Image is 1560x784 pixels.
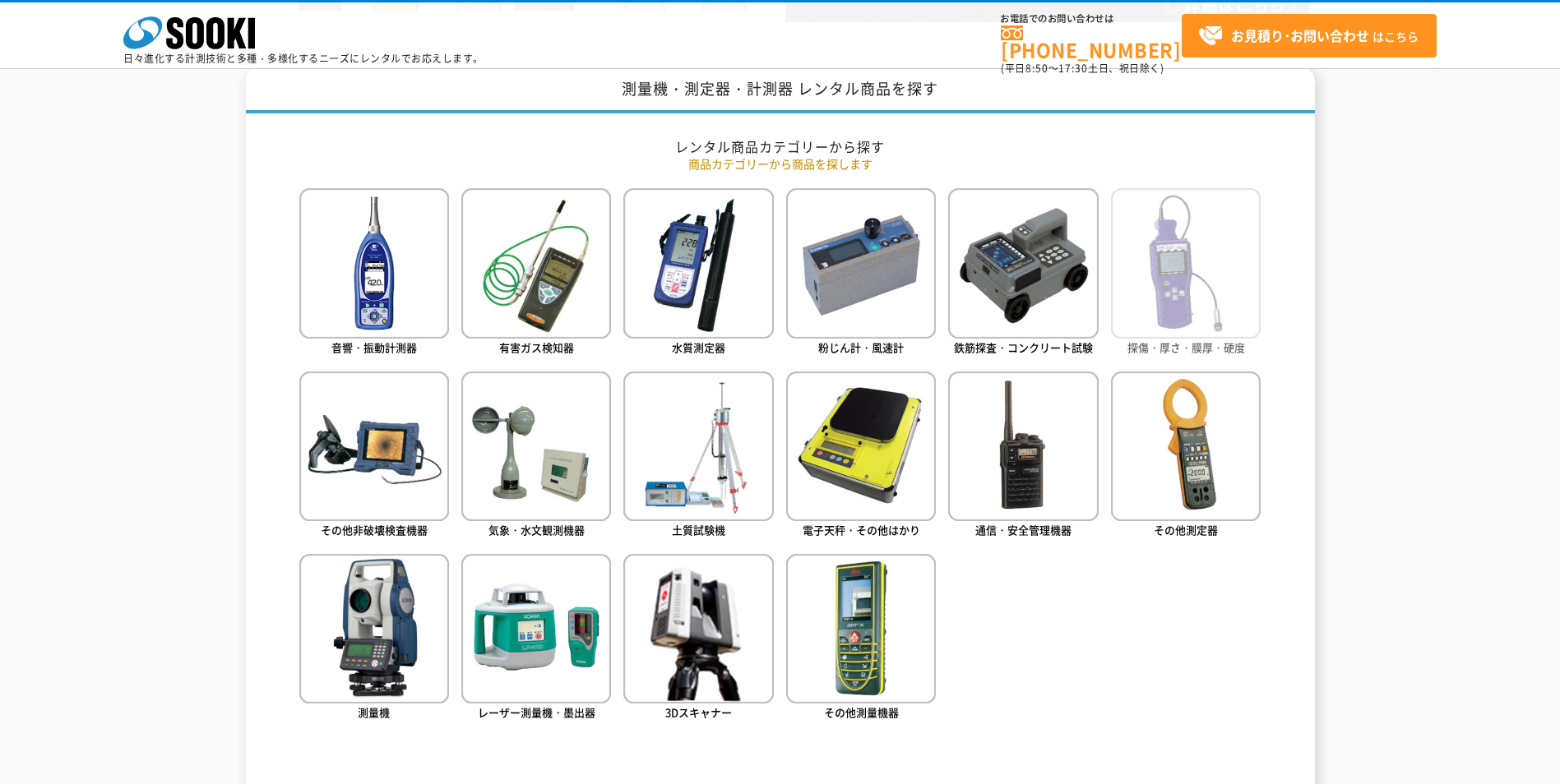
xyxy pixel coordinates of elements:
img: 粉じん計・風速計 [786,188,936,338]
img: 水質測定器 [623,188,773,338]
a: 土質試験機 [623,371,773,542]
span: その他測量機器 [824,704,899,720]
img: レーザー測量機・墨出器 [461,554,611,703]
a: 通信・安全管理機器 [948,371,1098,542]
img: 測量機 [299,554,449,703]
span: 粉じん計・風速計 [818,339,904,355]
a: 音響・振動計測器 [299,188,449,358]
span: 測量機 [358,704,390,720]
a: その他非破壊検査機器 [299,371,449,542]
span: その他測定器 [1154,522,1218,537]
img: 土質試験機 [623,371,773,521]
img: 探傷・厚さ・膜厚・硬度 [1111,188,1261,338]
img: 有害ガス検知器 [461,188,611,338]
span: 8:50 [1025,61,1048,76]
img: その他測定器 [1111,371,1261,521]
a: 電子天秤・その他はかり [786,371,936,542]
span: 水質測定器 [672,339,725,355]
img: 電子天秤・その他はかり [786,371,936,521]
img: その他測量機器 [786,554,936,703]
span: はこちら [1198,24,1419,48]
span: (平日 ～ 土日、祝日除く) [1001,61,1164,76]
a: 気象・水文観測機器 [461,371,611,542]
a: お見積り･お問い合わせはこちら [1182,14,1437,58]
a: 粉じん計・風速計 [786,188,936,358]
img: 通信・安全管理機器 [948,371,1098,521]
a: 鉄筋探査・コンクリート試験 [948,188,1098,358]
span: 探傷・厚さ・膜厚・硬度 [1127,339,1245,355]
strong: お見積り･お問い合わせ [1231,25,1369,45]
span: 鉄筋探査・コンクリート試験 [954,339,1093,355]
img: 3Dスキャナー [623,554,773,703]
span: 17:30 [1058,61,1088,76]
span: 電子天秤・その他はかり [803,522,920,537]
a: その他測定器 [1111,371,1261,542]
span: お電話でのお問い合わせは [1001,14,1182,24]
a: レーザー測量機・墨出器 [461,554,611,724]
a: 3Dスキャナー [623,554,773,724]
a: 探傷・厚さ・膜厚・硬度 [1111,188,1261,358]
a: 測量機 [299,554,449,724]
a: [PHONE_NUMBER] [1001,25,1182,59]
img: 鉄筋探査・コンクリート試験 [948,188,1098,338]
span: 有害ガス検知器 [499,339,574,355]
span: レーザー測量機・墨出器 [478,704,595,720]
img: 音響・振動計測器 [299,188,449,338]
img: 気象・水文観測機器 [461,371,611,521]
span: 気象・水文観測機器 [488,522,585,537]
span: 3Dスキャナー [665,704,732,720]
p: 日々進化する計測技術と多種・多様化するニーズにレンタルでお応えします。 [123,53,484,63]
span: 音響・振動計測器 [331,339,417,355]
h2: レンタル商品カテゴリーから探す [299,138,1261,155]
span: その他非破壊検査機器 [321,522,428,537]
img: その他非破壊検査機器 [299,371,449,521]
span: 通信・安全管理機器 [975,522,1072,537]
p: 商品カテゴリーから商品を探します [299,155,1261,173]
h1: 測量機・測定器・計測器 レンタル商品を探す [246,68,1315,113]
a: その他測量機器 [786,554,936,724]
a: 有害ガス検知器 [461,188,611,358]
span: 土質試験機 [672,522,725,537]
a: 水質測定器 [623,188,773,358]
